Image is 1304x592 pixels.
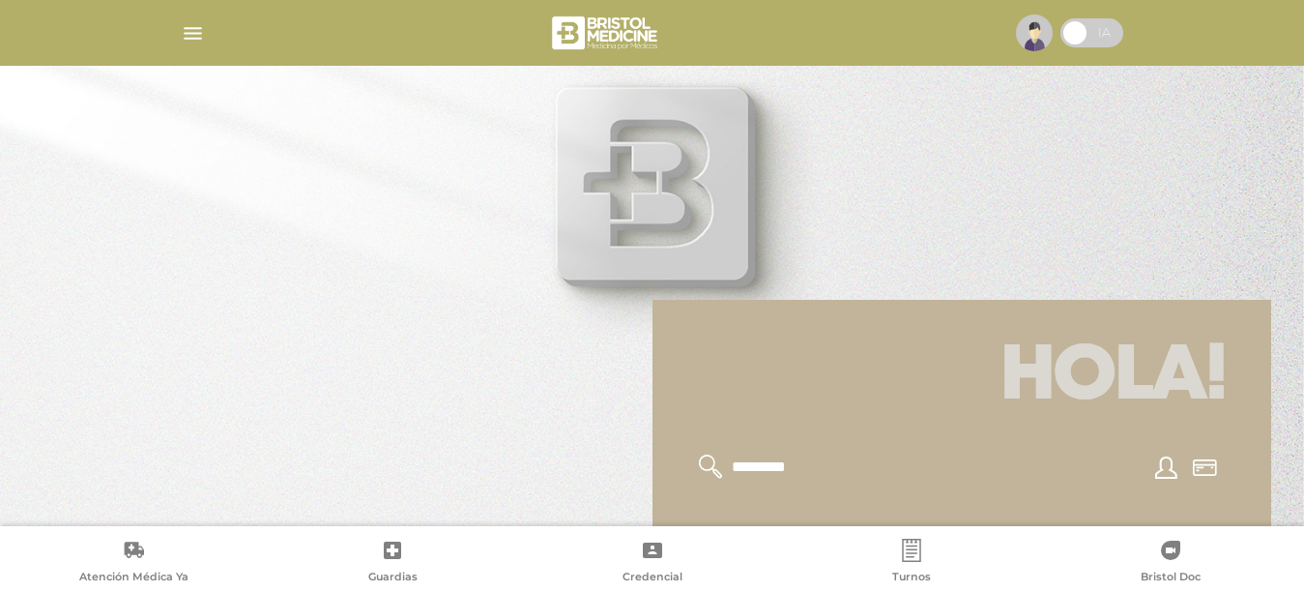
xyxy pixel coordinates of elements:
[181,21,205,45] img: Cober_menu-lines-white.svg
[892,570,931,587] span: Turnos
[79,570,188,587] span: Atención Médica Ya
[263,539,522,588] a: Guardias
[676,323,1248,431] h1: Hola!
[1016,15,1053,51] img: profile-placeholder.svg
[1041,539,1300,588] a: Bristol Doc
[1141,570,1201,587] span: Bristol Doc
[522,539,781,588] a: Credencial
[368,570,418,587] span: Guardias
[549,10,664,56] img: bristol-medicine-blanco.png
[4,539,263,588] a: Atención Médica Ya
[623,570,682,587] span: Credencial
[782,539,1041,588] a: Turnos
